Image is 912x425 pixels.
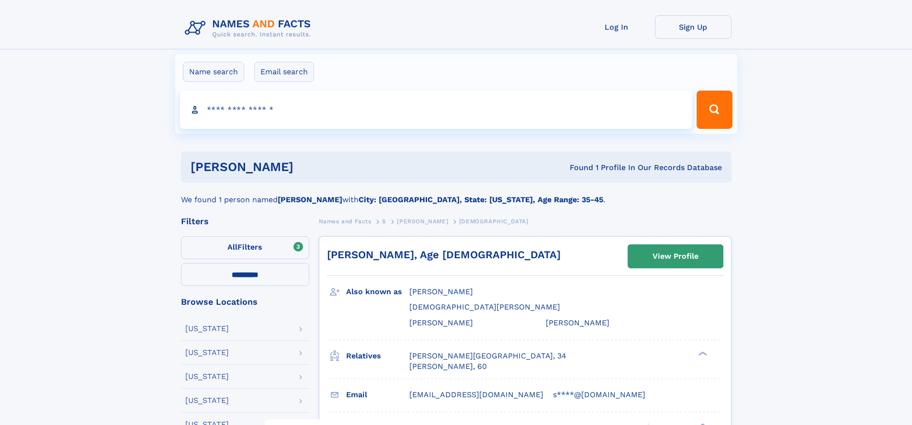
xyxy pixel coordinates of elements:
[655,15,732,39] a: Sign Up
[181,183,732,206] div: We found 1 person named with .
[546,318,609,327] span: [PERSON_NAME]
[397,218,448,225] span: [PERSON_NAME]
[397,215,448,227] a: [PERSON_NAME]
[278,195,342,204] b: [PERSON_NAME]
[181,217,309,226] div: Filters
[409,302,560,311] span: [DEMOGRAPHIC_DATA][PERSON_NAME]
[346,348,409,364] h3: Relatives
[181,298,309,306] div: Browse Locations
[409,287,473,296] span: [PERSON_NAME]
[191,161,432,173] h1: [PERSON_NAME]
[327,249,561,261] a: [PERSON_NAME], Age [DEMOGRAPHIC_DATA]
[359,195,603,204] b: City: [GEOGRAPHIC_DATA], State: [US_STATE], Age Range: 35-45
[382,215,386,227] a: S
[346,387,409,403] h3: Email
[254,62,314,82] label: Email search
[697,91,732,129] button: Search Button
[459,218,529,225] span: [DEMOGRAPHIC_DATA]
[185,373,229,380] div: [US_STATE]
[382,218,386,225] span: S
[227,242,237,252] span: All
[183,62,244,82] label: Name search
[628,245,723,268] a: View Profile
[185,349,229,356] div: [US_STATE]
[185,325,229,333] div: [US_STATE]
[180,91,693,129] input: search input
[578,15,655,39] a: Log In
[431,162,722,173] div: Found 1 Profile In Our Records Database
[185,397,229,404] div: [US_STATE]
[409,318,473,327] span: [PERSON_NAME]
[181,15,319,41] img: Logo Names and Facts
[409,351,566,361] a: [PERSON_NAME][GEOGRAPHIC_DATA], 34
[409,361,487,372] a: [PERSON_NAME], 60
[319,215,372,227] a: Names and Facts
[181,236,309,259] label: Filters
[696,350,708,356] div: ❯
[409,390,543,399] span: [EMAIL_ADDRESS][DOMAIN_NAME]
[653,245,698,267] div: View Profile
[346,284,409,300] h3: Also known as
